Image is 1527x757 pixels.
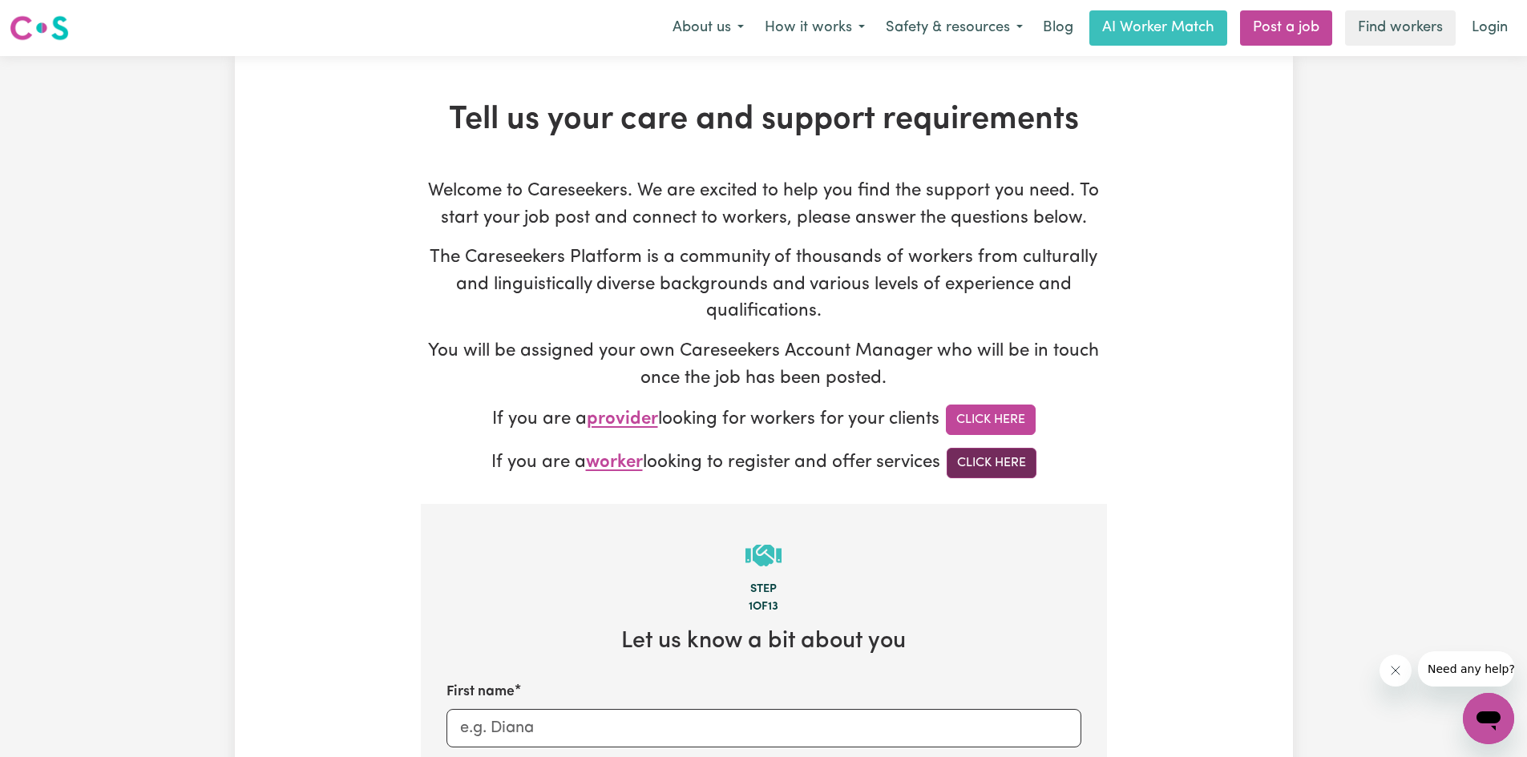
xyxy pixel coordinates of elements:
a: AI Worker Match [1089,10,1227,46]
h1: Tell us your care and support requirements [421,101,1107,139]
button: How it works [754,11,875,45]
img: Careseekers logo [10,14,69,42]
span: Need any help? [10,11,97,24]
p: The Careseekers Platform is a community of thousands of workers from culturally and linguisticall... [421,244,1107,325]
input: e.g. Diana [446,709,1081,747]
span: worker [586,454,643,473]
a: Login [1462,10,1517,46]
label: First name [446,682,515,703]
a: Find workers [1345,10,1456,46]
h2: Let us know a bit about you [446,628,1081,656]
a: Blog [1033,10,1083,46]
p: Welcome to Careseekers. We are excited to help you find the support you need. To start your job p... [421,178,1107,232]
p: If you are a looking to register and offer services [421,448,1107,478]
a: Click Here [947,448,1036,478]
div: Step [446,581,1081,598]
a: Careseekers logo [10,10,69,46]
p: You will be assigned your own Careseekers Account Manager who will be in touch once the job has b... [421,338,1107,392]
iframe: Message from company [1418,651,1514,687]
a: Post a job [1240,10,1332,46]
iframe: Button to launch messaging window [1463,693,1514,744]
p: If you are a looking for workers for your clients [421,405,1107,435]
div: 1 of 13 [446,598,1081,616]
button: About us [662,11,754,45]
span: provider [587,411,658,429]
a: Click Here [946,405,1036,435]
iframe: Close message [1380,654,1412,687]
button: Safety & resources [875,11,1033,45]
